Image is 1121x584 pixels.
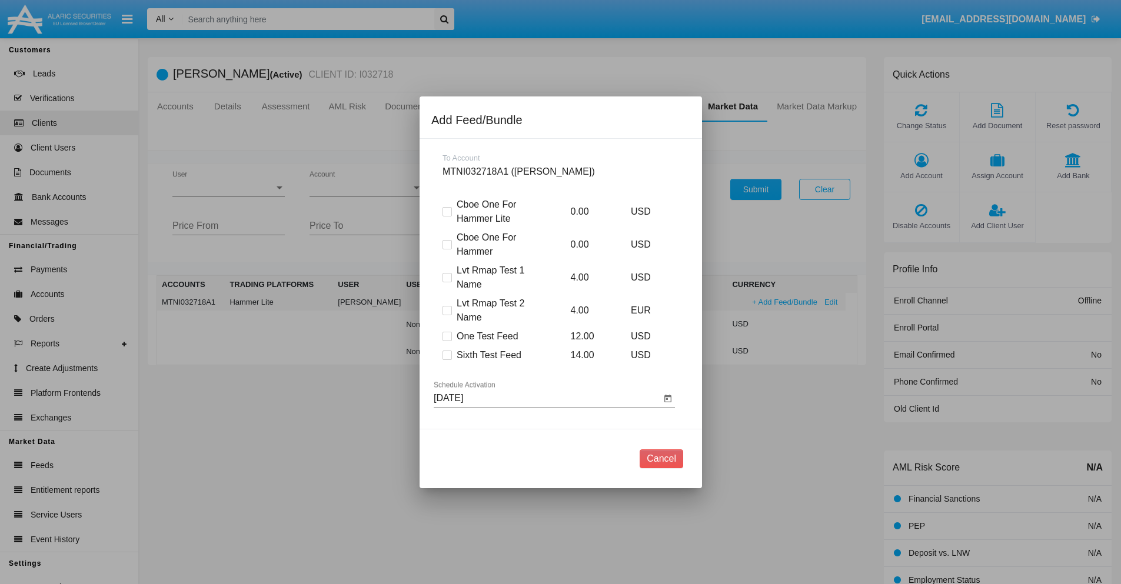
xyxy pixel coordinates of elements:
div: Add Feed/Bundle [431,111,690,129]
p: USD [622,205,675,219]
p: USD [622,271,675,285]
span: To Account [443,153,480,162]
p: 14.00 [561,348,614,362]
span: Cboe One For Hammer [457,231,545,259]
span: MTNI032718A1 ([PERSON_NAME]) [443,166,595,176]
p: 4.00 [561,303,614,318]
p: 12.00 [561,329,614,343]
p: USD [622,329,675,343]
p: 0.00 [561,238,614,252]
p: 0.00 [561,205,614,219]
span: One Test Feed [457,329,518,343]
button: Cancel [640,449,683,468]
button: Open calendar [661,391,675,405]
span: Cboe One For Hammer Lite [457,198,545,226]
span: Lvt Rmap Test 1 Name [457,263,545,292]
span: Lvt Rmap Test 2 Name [457,296,545,325]
p: USD [622,348,675,362]
p: EUR [622,303,675,318]
p: USD [622,238,675,252]
span: Sixth Test Feed [457,348,521,362]
p: 4.00 [561,271,614,285]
